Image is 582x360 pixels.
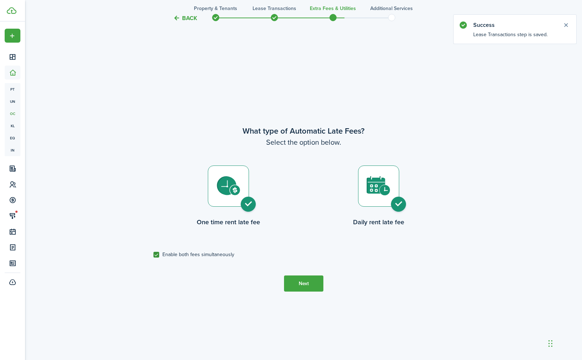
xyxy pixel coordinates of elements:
div: Drag [548,333,553,354]
wizard-step-header-title: What type of Automatic Late Fees? [153,125,454,137]
iframe: Chat Widget [546,326,582,360]
a: eq [5,132,20,144]
control-radio-card-title: Daily rent late fee [304,217,454,227]
button: Back [173,14,197,22]
a: kl [5,120,20,132]
a: pt [5,83,20,95]
h3: Extra fees & Utilities [310,5,356,12]
img: One time rent late fee [217,176,240,196]
a: oc [5,107,20,120]
img: TenantCloud [7,7,16,14]
h3: Additional Services [370,5,413,12]
wizard-step-header-description: Select the option below. [153,137,454,148]
notify-title: Success [473,21,556,29]
button: Close notify [561,20,571,30]
notify-body: Lease Transactions step is saved. [454,31,576,44]
control-radio-card-title: One time rent late fee [153,217,304,227]
h3: Property & Tenants [194,5,237,12]
h3: Lease Transactions [253,5,296,12]
img: Daily rent late fee [367,176,391,196]
a: in [5,144,20,156]
label: Enable both fees simultaneously [153,252,234,258]
a: un [5,95,20,107]
button: Next [284,275,323,292]
button: Open menu [5,29,20,43]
